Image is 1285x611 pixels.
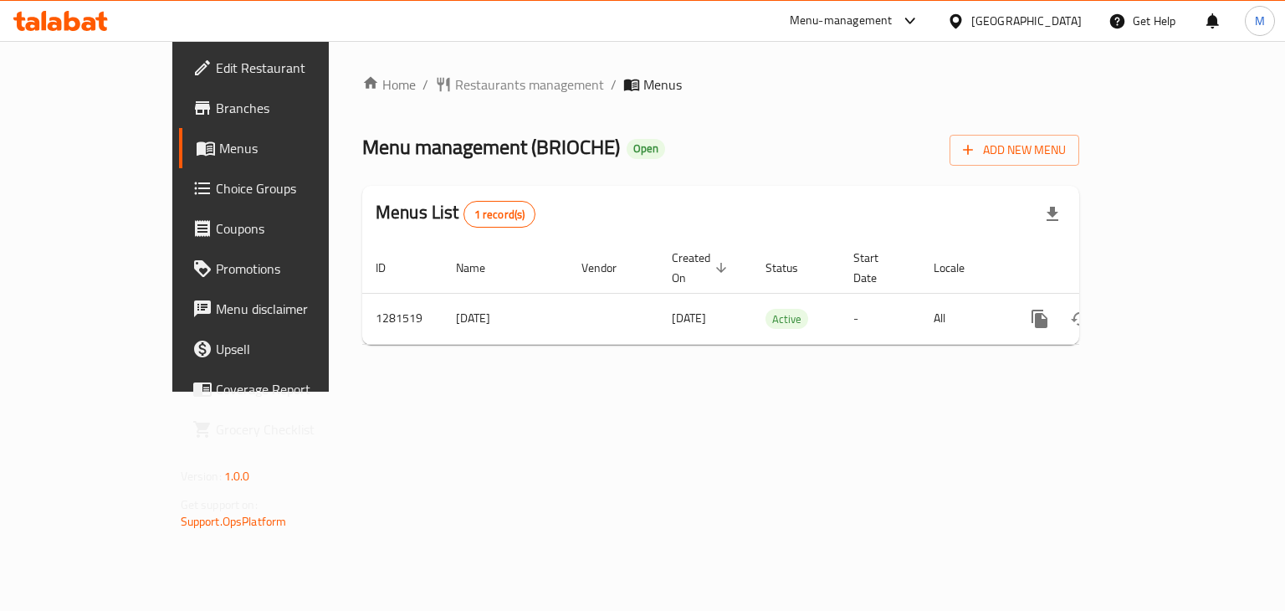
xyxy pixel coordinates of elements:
span: Status [765,258,820,278]
span: 1.0.0 [224,465,250,487]
span: Grocery Checklist [216,419,374,439]
span: ID [376,258,407,278]
span: Coverage Report [216,379,374,399]
span: Active [765,310,808,329]
span: Start Date [853,248,900,288]
span: M [1255,12,1265,30]
h2: Menus List [376,200,535,228]
span: Created On [672,248,732,288]
span: Version: [181,465,222,487]
div: [GEOGRAPHIC_DATA] [971,12,1082,30]
a: Restaurants management [435,74,604,95]
a: Coverage Report [179,369,387,409]
span: Vendor [581,258,638,278]
td: All [920,293,1006,344]
a: Coupons [179,208,387,249]
span: Add New Menu [963,140,1066,161]
span: Promotions [216,259,374,279]
a: Support.OpsPlatform [181,511,287,532]
span: Edit Restaurant [216,58,374,78]
span: 1 record(s) [464,207,535,223]
td: 1281519 [362,293,443,344]
span: Get support on: [181,494,258,516]
a: Menu disclaimer [179,289,387,329]
td: [DATE] [443,293,568,344]
span: Menus [643,74,682,95]
a: Home [362,74,416,95]
a: Choice Groups [179,168,387,208]
button: Change Status [1060,299,1100,339]
span: Menu disclaimer [216,299,374,319]
a: Promotions [179,249,387,289]
span: Choice Groups [216,178,374,198]
span: Open [627,141,665,156]
a: Upsell [179,329,387,369]
div: Export file [1032,194,1073,234]
span: Menu management ( BRIOCHE ) [362,128,620,166]
span: Upsell [216,339,374,359]
a: Grocery Checklist [179,409,387,449]
div: Open [627,139,665,159]
a: Menus [179,128,387,168]
th: Actions [1006,243,1194,294]
button: more [1020,299,1060,339]
a: Branches [179,88,387,128]
span: Name [456,258,507,278]
td: - [840,293,920,344]
span: Menus [219,138,374,158]
table: enhanced table [362,243,1194,345]
span: Coupons [216,218,374,239]
span: Restaurants management [455,74,604,95]
button: Add New Menu [950,135,1079,166]
a: Edit Restaurant [179,48,387,88]
span: [DATE] [672,307,706,329]
div: Menu-management [790,11,893,31]
nav: breadcrumb [362,74,1079,95]
div: Total records count [463,201,536,228]
span: Branches [216,98,374,118]
li: / [611,74,617,95]
span: Locale [934,258,986,278]
li: / [422,74,428,95]
div: Active [765,309,808,329]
